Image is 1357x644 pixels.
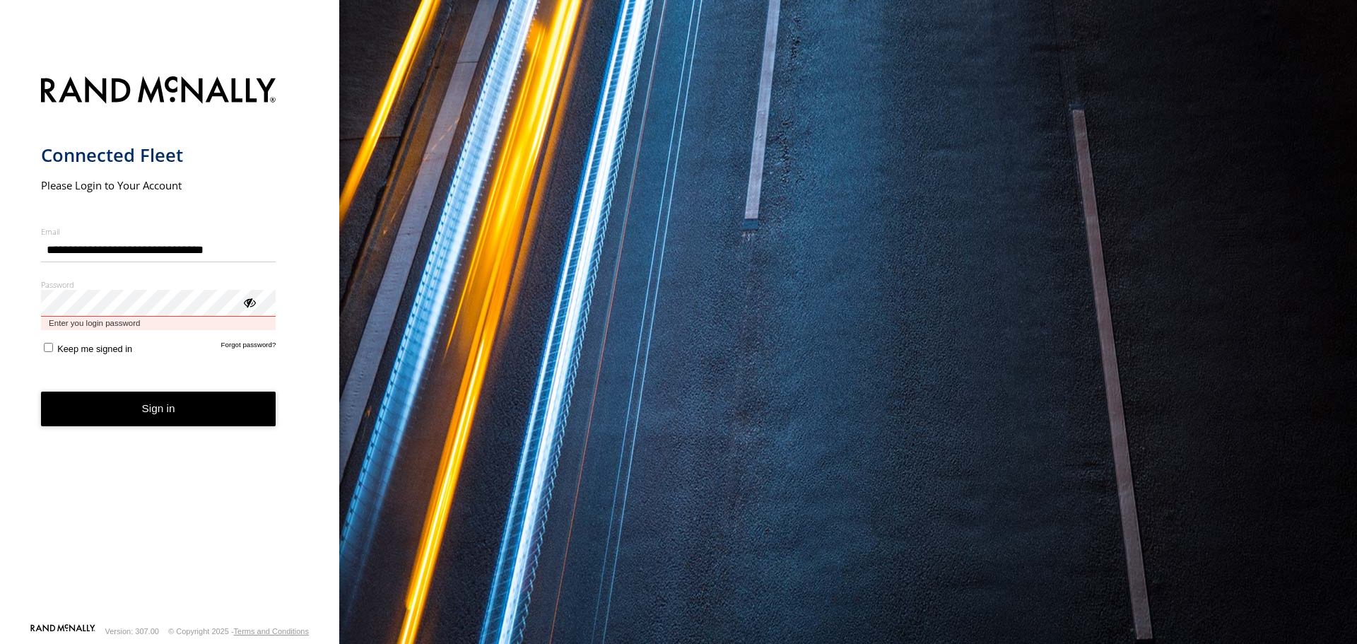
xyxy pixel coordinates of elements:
label: Password [41,279,276,290]
button: Sign in [41,392,276,426]
div: ViewPassword [242,295,256,309]
div: Version: 307.00 [105,627,159,636]
a: Forgot password? [221,341,276,354]
h1: Connected Fleet [41,144,276,167]
input: Keep me signed in [44,343,53,352]
span: Enter you login password [41,317,276,330]
a: Terms and Conditions [234,627,309,636]
a: Visit our Website [30,624,95,638]
label: Email [41,226,276,237]
span: Keep me signed in [57,344,132,354]
img: Rand McNally [41,74,276,110]
div: © Copyright 2025 - [168,627,309,636]
h2: Please Login to Your Account [41,178,276,192]
form: main [41,68,299,623]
